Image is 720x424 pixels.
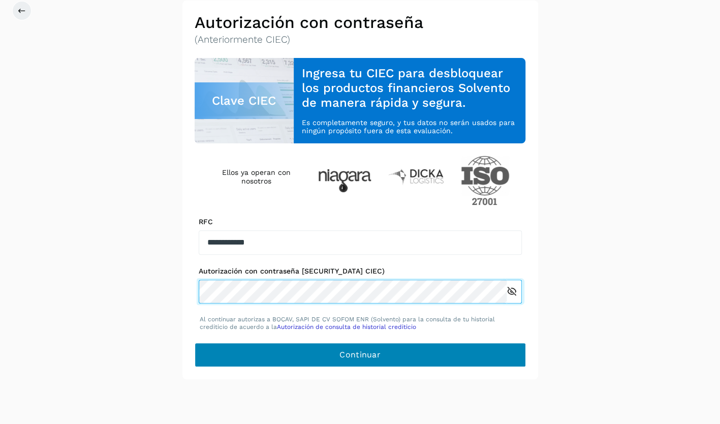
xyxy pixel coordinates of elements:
[302,118,517,136] p: Es completamente seguro, y tus datos no serán usados para ningún propósito fuera de esta evaluación.
[195,82,294,119] div: Clave CIEC
[195,13,526,32] h2: Autorización con contraseña
[211,168,302,186] h4: Ellos ya operan con nosotros
[461,156,510,205] img: ISO
[199,267,522,276] label: Autorización con contraseña [SECURITY_DATA] CIEC)
[318,169,371,192] img: Niagara
[302,66,517,110] h3: Ingresa tu CIEC para desbloquear los productos financieros Solvento de manera rápida y segura.
[388,168,445,185] img: Dicka logistics
[195,343,526,367] button: Continuar
[200,316,521,330] p: Al continuar autorizas a BOCAV, SAPI DE CV SOFOM ENR (Solvento) para la consulta de tu historial ...
[199,218,522,226] label: RFC
[339,349,381,360] span: Continuar
[277,323,416,330] a: Autorización de consulta de historial crediticio
[195,34,526,46] p: (Anteriormente CIEC)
